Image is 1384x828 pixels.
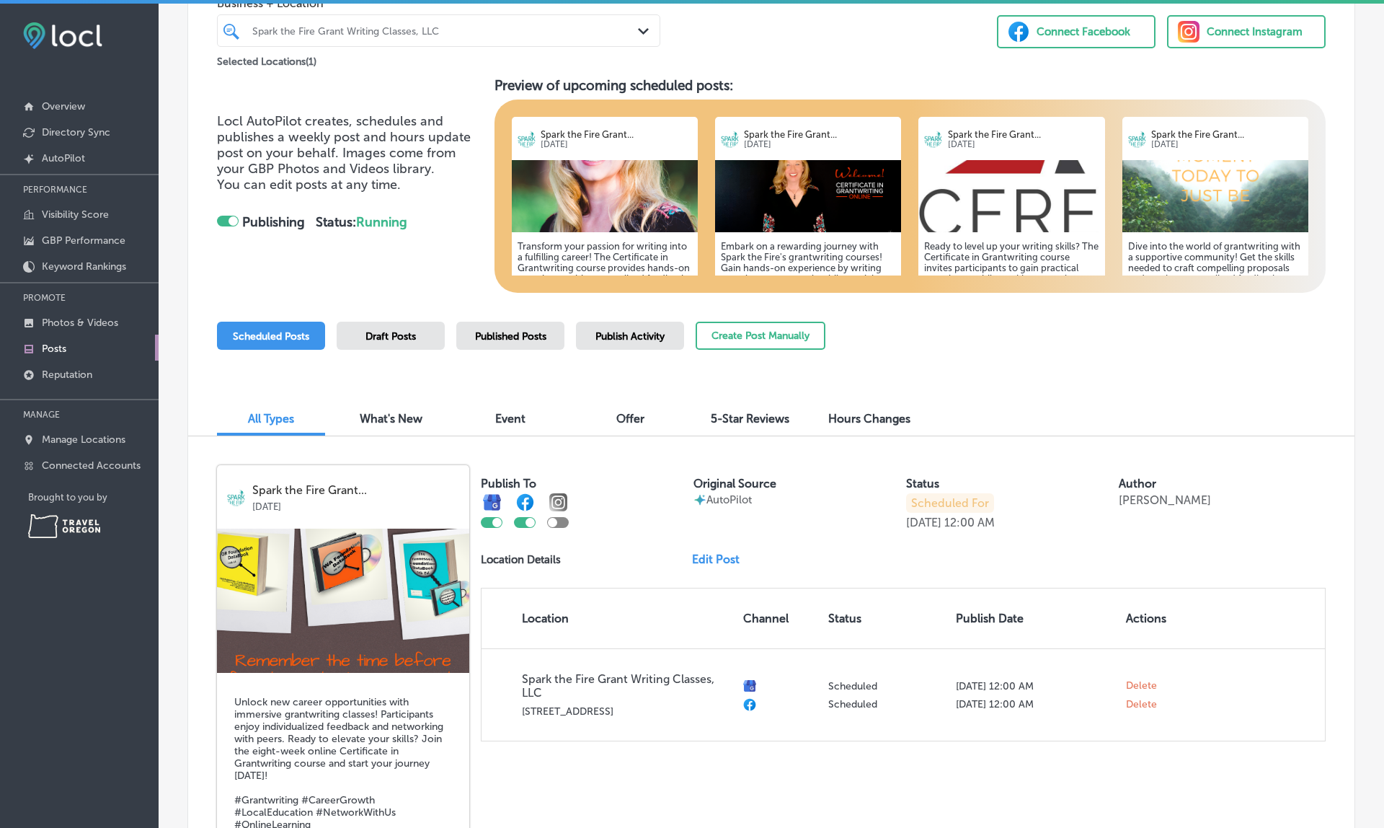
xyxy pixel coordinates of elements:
th: Status [822,589,950,648]
span: You can edit posts at any time. [217,177,401,193]
p: Brought to you by [28,492,159,503]
p: [STREET_ADDRESS] [522,705,732,718]
p: Keyword Rankings [42,260,126,273]
p: [DATE] 12:00 AM [956,680,1114,692]
span: Delete [1126,679,1157,692]
th: Channel [737,589,822,648]
p: Connected Accounts [42,459,141,472]
a: Edit Post [692,552,751,566]
img: 16689650903027240c-025d-4684-a20a-037312bc9e29_Welcome.png [715,160,901,232]
img: 1668965082311568ef-08cb-43e5-b079-186b5ecd74b8_feelgoodfriday.png [1122,160,1308,232]
p: Spark the Fire Grant... [252,484,459,497]
div: Connect Instagram [1207,21,1303,43]
button: Create Post Manually [696,322,825,350]
p: Location Details [481,553,561,566]
p: [DATE] 12:00 AM [956,698,1114,710]
p: 12:00 AM [944,516,995,529]
th: Location [482,589,737,648]
span: Hours Changes [828,412,910,426]
strong: Status: [316,214,407,230]
span: Draft Posts [365,330,416,343]
p: [PERSON_NAME] [1119,493,1211,507]
img: logo [227,488,245,506]
th: Publish Date [950,589,1120,648]
label: Author [1119,477,1156,490]
p: GBP Performance [42,234,125,247]
span: All Types [248,412,294,426]
h5: Embark on a rewarding journey with Spark the Fire's grantwriting courses! Gain hands-on experienc... [721,241,895,360]
div: Connect Facebook [1037,21,1130,43]
h5: Dive into the world of grantwriting with a supportive community! Get the skills needed to craft c... [1128,241,1303,360]
label: Publish To [481,477,536,490]
span: Scheduled Posts [233,330,309,343]
img: fda3e92497d09a02dc62c9cd864e3231.png [23,22,102,49]
img: logo [1128,130,1146,148]
p: Manage Locations [42,433,125,446]
p: Spark the Fire Grant Writing Classes, LLC [522,672,732,700]
p: Posts [42,343,66,355]
p: Overview [42,100,85,113]
p: [DATE] [252,497,459,512]
th: Actions [1120,589,1189,648]
p: [DATE] [906,516,941,529]
img: logo [721,130,739,148]
strong: Publishing [242,214,305,230]
p: AutoPilot [706,493,752,506]
span: Event [495,412,525,426]
span: What's New [360,412,422,426]
p: [DATE] [744,140,895,149]
p: Spark the Fire Grant... [1151,129,1303,140]
p: Photos & Videos [42,317,118,329]
span: Delete [1126,698,1157,711]
span: Publish Activity [595,330,665,343]
p: Reputation [42,369,92,381]
span: Running [356,214,407,230]
img: logo [924,130,942,148]
p: AutoPilot [42,152,85,164]
span: 5-Star Reviews [711,412,789,426]
p: Visibility Score [42,208,109,221]
img: 166896509298a984f5-0871-498f-b932-211e3d68ee57_Allison_Headshot.jpg [512,160,698,232]
button: Connect Instagram [1167,15,1326,48]
label: Original Source [693,477,776,490]
h3: Preview of upcoming scheduled posts: [494,77,1326,94]
img: logo [518,130,536,148]
button: Connect Facebook [997,15,1155,48]
h5: Ready to level up your writing skills? The Certificate in Grantwriting course invites participant... [924,241,1099,360]
p: Spark the Fire Grant... [541,129,692,140]
img: 1750320507acf2b201-1cfe-4446-bd01-95f408ff1bfa_2025-06-17.jpg [918,160,1104,232]
img: autopilot-icon [693,493,706,506]
div: Spark the Fire Grant Writing Classes, LLC [252,25,639,37]
p: Spark the Fire Grant... [744,129,895,140]
p: Scheduled For [906,493,994,513]
span: Published Posts [475,330,546,343]
p: Scheduled [828,680,944,692]
h5: Transform your passion for writing into a fulfilling career! The Certificate in Grantwriting cour... [518,241,692,371]
label: Status [906,477,939,490]
span: Offer [616,412,644,426]
p: Selected Locations ( 1 ) [217,50,316,68]
p: [DATE] [541,140,692,149]
p: Directory Sync [42,126,110,138]
p: [DATE] [1151,140,1303,149]
p: Spark the Fire Grant... [948,129,1099,140]
span: Locl AutoPilot creates, schedules and publishes a weekly post and hours update post on your behal... [217,113,471,177]
img: 16689650802a0be687-0c77-41cb-a95b-966d80a4bfca_throwbackthursday.png [217,529,469,673]
img: Travel Oregon [28,514,100,538]
p: Scheduled [828,698,944,710]
p: [DATE] [948,140,1099,149]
